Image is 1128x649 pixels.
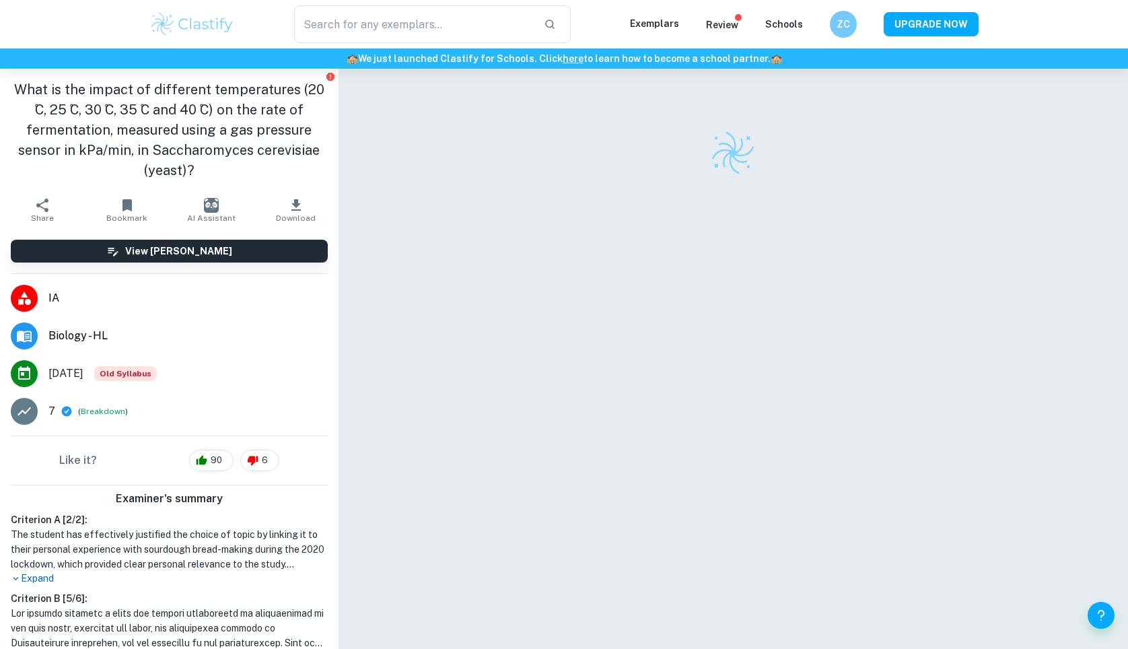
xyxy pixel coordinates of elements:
button: Report issue [326,71,336,81]
span: Bookmark [106,213,147,223]
p: Exemplars [630,16,679,31]
img: Clastify logo [709,129,756,176]
div: 90 [189,450,234,471]
div: Starting from the May 2025 session, the Biology IA requirements have changed. It's OK to refer to... [94,366,157,381]
h6: Criterion B [ 5 / 6 ]: [11,591,328,606]
h6: We just launched Clastify for Schools. Click to learn how to become a school partner. [3,51,1125,66]
span: Biology - HL [48,328,328,344]
span: 6 [254,454,275,467]
a: Schools [765,19,803,30]
span: Download [276,213,316,223]
p: 7 [48,403,55,419]
span: 🏫 [347,53,358,64]
p: Expand [11,572,328,586]
h6: Examiner's summary [5,491,333,507]
p: Review [706,18,738,32]
h6: ZC [836,17,851,32]
img: Clastify logo [149,11,235,38]
span: Share [31,213,54,223]
button: Breakdown [81,405,125,417]
span: 🏫 [771,53,782,64]
h6: Like it? [59,452,97,469]
h1: What is the impact of different temperatures (20 ̊C, 25 ̊C, 30 ̊C, 35 ̊C and 40 ̊C) on the rate o... [11,79,328,180]
h1: The student has effectively justified the choice of topic by linking it to their personal experie... [11,527,328,572]
button: Download [254,191,339,229]
span: 90 [203,454,230,467]
input: Search for any exemplars... [294,5,533,43]
h6: View [PERSON_NAME] [125,244,232,259]
img: AI Assistant [204,198,219,213]
span: AI Assistant [187,213,236,223]
a: here [563,53,584,64]
button: UPGRADE NOW [884,12,979,36]
button: AI Assistant [169,191,254,229]
span: [DATE] [48,366,83,382]
button: View [PERSON_NAME] [11,240,328,263]
span: Old Syllabus [94,366,157,381]
span: ( ) [78,405,128,418]
button: Help and Feedback [1088,602,1115,629]
button: Bookmark [85,191,170,229]
span: IA [48,290,328,306]
button: ZC [830,11,857,38]
h6: Criterion A [ 2 / 2 ]: [11,512,328,527]
div: 6 [240,450,279,471]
